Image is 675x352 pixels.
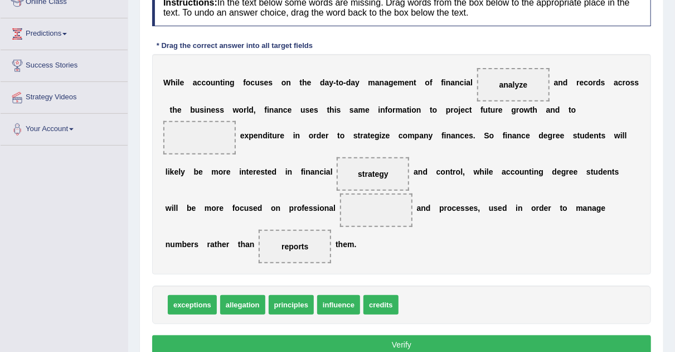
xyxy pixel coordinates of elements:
b: n [424,131,429,140]
b: r [223,167,226,176]
b: y [181,167,185,176]
b: i [410,105,412,114]
b: i [304,167,306,176]
b: s [260,167,265,176]
b: d [317,131,322,140]
b: r [392,105,395,114]
b: c [465,105,469,114]
b: g [375,131,380,140]
b: e [288,105,292,114]
b: u [483,105,488,114]
b: c [506,167,511,176]
b: l [178,78,180,87]
b: j [458,105,460,114]
b: e [309,105,314,114]
b: i [532,167,534,176]
b: n [517,131,522,140]
b: t [530,105,533,114]
b: d [346,78,351,87]
b: n [269,105,274,114]
b: s [601,78,605,87]
b: t [337,131,340,140]
b: a [193,78,197,87]
b: i [506,131,508,140]
b: e [249,167,253,176]
b: t [270,131,273,140]
b: g [539,167,544,176]
b: c [584,78,589,87]
b: i [620,131,623,140]
b: t [299,78,302,87]
b: s [268,78,273,87]
b: n [446,78,451,87]
b: n [305,167,310,176]
b: t [569,105,571,114]
b: i [484,167,487,176]
b: u [211,78,216,87]
b: e [464,131,469,140]
b: n [380,105,385,114]
b: n [445,167,450,176]
b: n [455,78,460,87]
b: i [378,105,380,114]
b: c [250,78,255,87]
b: i [204,105,206,114]
b: s [305,105,310,114]
b: o [441,167,446,176]
b: p [415,131,420,140]
b: t [488,105,491,114]
b: l [247,105,249,114]
b: g [511,105,516,114]
b: w [233,105,239,114]
b: f [243,78,246,87]
b: , [254,105,256,114]
b: w [474,167,480,176]
b: y [329,78,333,87]
b: h [329,105,334,114]
b: u [272,131,277,140]
b: a [310,167,315,176]
b: r [277,131,280,140]
b: r [326,131,328,140]
b: e [268,167,272,176]
b: a [354,105,358,114]
b: f [441,78,444,87]
b: t [170,105,173,114]
b: t [591,167,594,176]
b: n [315,167,320,176]
b: t [577,131,580,140]
b: e [526,131,530,140]
b: i [444,131,446,140]
b: d [423,167,428,176]
b: o [515,167,520,176]
b: r [360,131,363,140]
b: o [239,105,244,114]
b: h [172,105,177,114]
b: t [414,78,416,87]
b: z [382,131,386,140]
b: c [319,167,324,176]
b: w [614,131,620,140]
b: i [267,105,269,114]
b: d [563,78,568,87]
b: n [295,131,300,140]
b: o [218,167,224,176]
b: e [365,105,370,114]
a: Strategy Videos [1,82,128,110]
span: Drop target [337,157,409,191]
b: e [211,105,216,114]
b: n [534,167,539,176]
b: i [239,167,241,176]
b: e [321,131,326,140]
b: n [225,78,230,87]
b: g [548,131,553,140]
b: r [516,105,519,114]
b: t [336,78,339,87]
b: e [264,78,269,87]
b: r [244,105,246,114]
b: o [246,78,251,87]
b: d [596,78,601,87]
b: a [502,167,506,176]
b: a [546,105,551,114]
b: x [245,131,249,140]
